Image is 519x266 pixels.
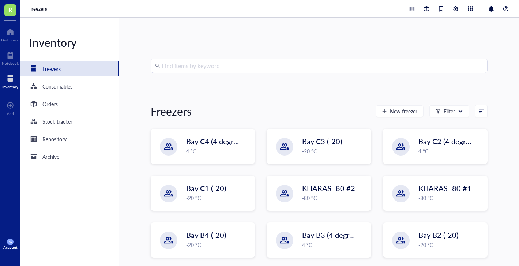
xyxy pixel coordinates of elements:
[302,230,359,240] span: Bay B3 (4 degree)
[2,61,19,65] div: Notebook
[390,108,417,114] span: New freezer
[29,5,49,12] a: Freezers
[186,194,251,202] div: -20 °C
[20,35,119,50] div: Inventory
[418,136,475,146] span: Bay C2 (4 degree)
[418,183,471,193] span: KHARAS -80 #1
[418,241,483,249] div: -20 °C
[20,149,119,164] a: Archive
[186,183,226,193] span: Bay C1 (-20)
[418,230,458,240] span: Bay B2 (-20)
[42,65,61,73] div: Freezers
[20,79,119,94] a: Consumables
[20,97,119,111] a: Orders
[151,104,192,119] div: Freezers
[186,136,243,146] span: Bay C4 (4 degree)
[20,114,119,129] a: Stock tracker
[42,117,72,125] div: Stock tracker
[418,194,483,202] div: -80 °C
[186,147,251,155] div: 4 °C
[2,49,19,65] a: Notebook
[302,136,342,146] span: Bay C3 (-20)
[20,132,119,146] a: Repository
[8,240,12,244] span: SP
[418,147,483,155] div: 4 °C
[302,194,366,202] div: -80 °C
[444,107,455,115] div: Filter
[2,73,18,89] a: Inventory
[186,230,226,240] span: Bay B4 (-20)
[42,135,67,143] div: Repository
[7,111,14,116] div: Add
[2,85,18,89] div: Inventory
[376,105,424,117] button: New freezer
[3,245,18,250] div: Account
[302,147,366,155] div: -20 °C
[1,26,19,42] a: Dashboard
[42,153,59,161] div: Archive
[42,100,58,108] div: Orders
[302,241,366,249] div: 4 °C
[186,241,251,249] div: -20 °C
[42,82,72,90] div: Consumables
[20,61,119,76] a: Freezers
[8,5,12,15] span: K
[1,38,19,42] div: Dashboard
[302,183,355,193] span: KHARAS -80 #2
